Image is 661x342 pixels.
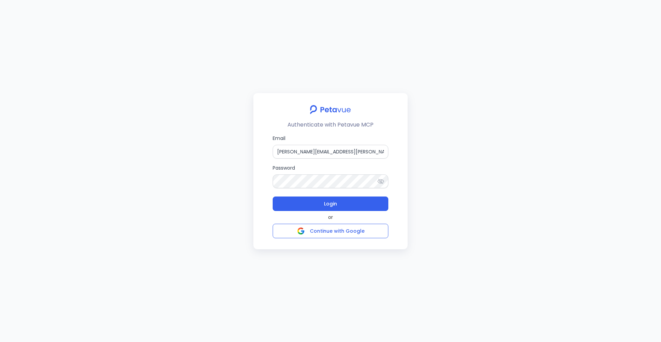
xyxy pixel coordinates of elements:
[273,164,388,188] label: Password
[273,134,388,159] label: Email
[310,228,365,234] span: Continue with Google
[324,199,337,209] span: Login
[328,214,333,221] span: or
[273,145,388,159] input: Email
[273,197,388,211] button: Login
[273,174,388,188] input: Password
[287,121,374,129] p: Authenticate with Petavue MCP
[305,101,355,118] img: petavue logo
[273,224,388,238] button: Continue with Google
